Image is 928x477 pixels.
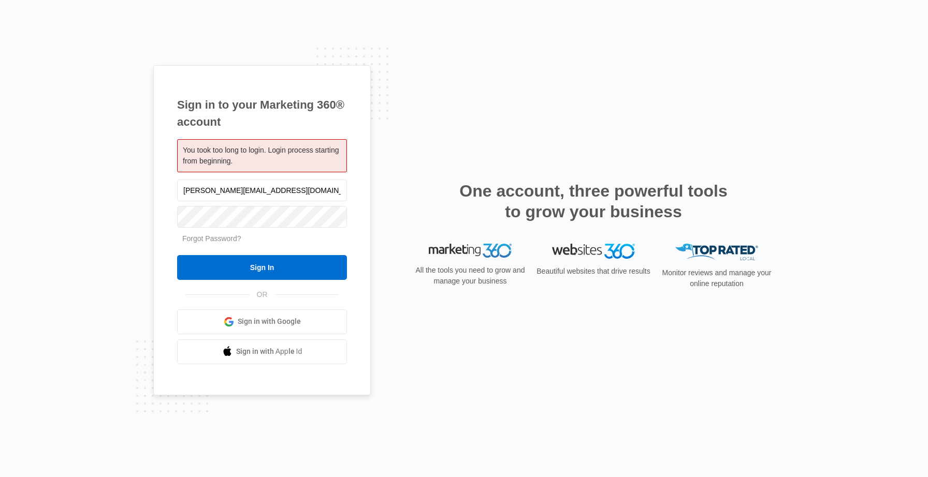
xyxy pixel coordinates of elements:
input: Email [177,180,347,201]
p: Beautiful websites that drive results [535,266,651,277]
img: Marketing 360 [429,244,512,258]
span: OR [250,289,275,300]
h1: Sign in to your Marketing 360® account [177,96,347,130]
span: Sign in with Apple Id [236,346,302,357]
a: Forgot Password? [182,234,241,243]
img: Top Rated Local [675,244,758,261]
input: Sign In [177,255,347,280]
img: Websites 360 [552,244,635,259]
span: Sign in with Google [238,316,301,327]
p: Monitor reviews and manage your online reputation [659,267,775,289]
a: Sign in with Apple Id [177,339,347,364]
a: Sign in with Google [177,309,347,334]
p: All the tools you need to grow and manage your business [412,265,528,287]
span: You took too long to login. Login process starting from beginning. [183,146,339,165]
h2: One account, three powerful tools to grow your business [456,181,731,222]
